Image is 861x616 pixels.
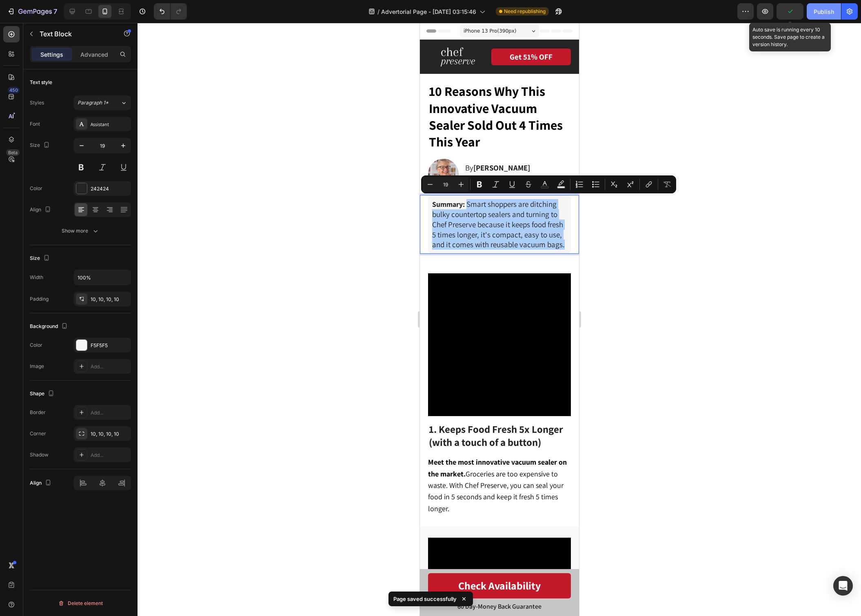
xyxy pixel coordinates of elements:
[30,253,51,264] div: Size
[30,451,49,459] div: Shadow
[833,576,853,596] div: Open Intercom Messenger
[154,3,187,20] div: Undo/Redo
[30,224,131,238] button: Show more
[74,270,131,285] input: Auto
[91,296,129,303] div: 10, 10, 10, 10
[30,597,131,610] button: Delete element
[393,595,457,603] p: Page saved successfully
[30,478,53,489] div: Align
[91,121,129,128] div: Assistant
[381,7,476,16] span: Advertorial Page - [DATE] 03:15:46
[91,452,129,459] div: Add...
[30,388,56,399] div: Shape
[80,50,108,59] p: Advanced
[30,321,69,332] div: Background
[62,227,100,235] div: Show more
[74,95,131,110] button: Paragraph 1*
[807,3,841,20] button: Publish
[30,341,42,349] div: Color
[30,274,43,281] div: Width
[30,140,51,151] div: Size
[30,185,42,192] div: Color
[91,342,129,349] div: F5F5F5
[91,185,129,193] div: 242424
[420,23,579,616] iframe: Design area
[40,29,109,39] p: Text Block
[30,363,44,370] div: Image
[91,409,129,417] div: Add...
[30,409,46,416] div: Border
[504,8,546,15] span: Need republishing
[30,120,40,128] div: Font
[30,295,49,303] div: Padding
[3,3,61,20] button: 7
[30,204,53,215] div: Align
[421,175,676,193] div: Editor contextual toolbar
[6,149,20,156] div: Beta
[78,99,109,106] span: Paragraph 1*
[30,430,46,437] div: Corner
[377,7,379,16] span: /
[30,99,44,106] div: Styles
[30,79,52,86] div: Text style
[8,87,20,93] div: 450
[91,430,129,438] div: 10, 10, 10, 10
[814,7,834,16] div: Publish
[58,598,103,608] div: Delete element
[40,50,63,59] p: Settings
[53,7,57,16] p: 7
[91,363,129,370] div: Add...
